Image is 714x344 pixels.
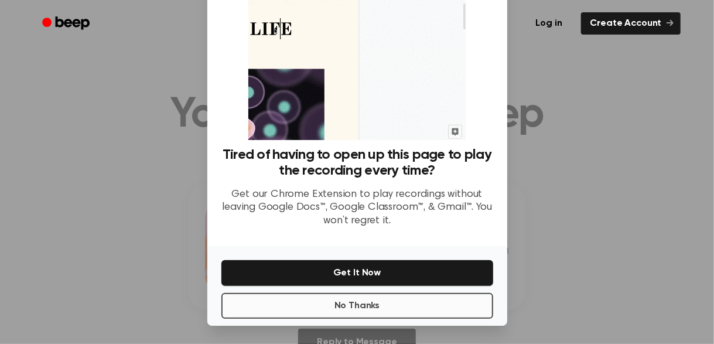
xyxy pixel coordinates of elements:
[221,188,493,228] p: Get our Chrome Extension to play recordings without leaving Google Docs™, Google Classroom™, & Gm...
[221,260,493,286] button: Get It Now
[34,12,100,35] a: Beep
[581,12,681,35] a: Create Account
[524,10,574,37] a: Log in
[221,293,493,319] button: No Thanks
[221,147,493,179] h3: Tired of having to open up this page to play the recording every time?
